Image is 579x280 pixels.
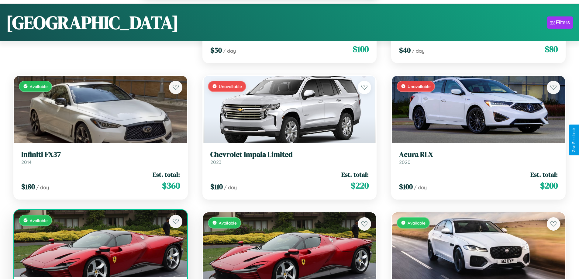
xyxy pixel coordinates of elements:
div: Give Feedback [572,128,576,152]
span: / day [224,184,237,190]
span: $ 180 [21,182,35,192]
span: Unavailable [219,84,242,89]
a: Infiniti FX372014 [21,150,180,165]
span: $ 220 [351,179,369,192]
span: $ 360 [162,179,180,192]
div: Filters [556,19,570,26]
span: 2023 [210,159,221,165]
span: $ 110 [210,182,223,192]
span: $ 200 [540,179,558,192]
a: Chevrolet Impala Limited2023 [210,150,369,165]
h3: Acura RLX [399,150,558,159]
span: Available [30,218,48,223]
span: 2020 [399,159,411,165]
span: $ 50 [210,45,222,55]
span: Est. total: [153,170,180,179]
span: $ 80 [545,43,558,55]
span: / day [36,184,49,190]
span: $ 40 [399,45,411,55]
span: 2014 [21,159,32,165]
button: Filters [547,16,573,29]
span: Est. total: [530,170,558,179]
span: / day [414,184,427,190]
span: $ 100 [353,43,369,55]
span: / day [412,48,425,54]
h1: [GEOGRAPHIC_DATA] [6,10,179,35]
a: Acura RLX2020 [399,150,558,165]
span: Available [408,220,426,225]
h3: Infiniti FX37 [21,150,180,159]
h3: Chevrolet Impala Limited [210,150,369,159]
span: Available [30,84,48,89]
span: Available [219,220,237,225]
span: / day [223,48,236,54]
span: $ 100 [399,182,413,192]
span: Est. total: [341,170,369,179]
span: Unavailable [408,84,431,89]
